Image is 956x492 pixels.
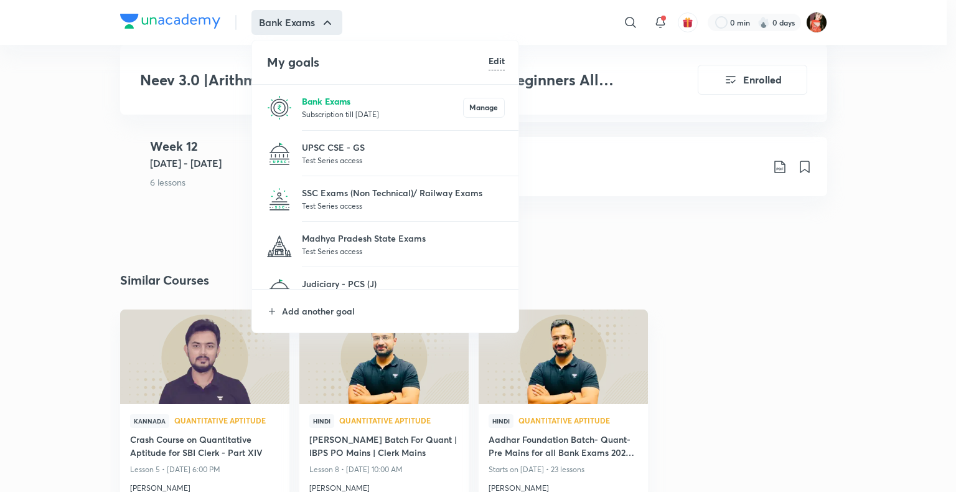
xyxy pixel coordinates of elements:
img: Judiciary - PCS (J) [267,278,292,303]
img: SSC Exams (Non Technical)/ Railway Exams [267,187,292,212]
img: Bank Exams [267,95,292,120]
p: SSC Exams (Non Technical)/ Railway Exams [302,186,505,199]
img: UPSC CSE - GS [267,141,292,166]
p: Bank Exams [302,95,463,108]
p: Judiciary - PCS (J) [302,277,505,290]
p: Madhya Pradesh State Exams [302,232,505,245]
p: Add another goal [282,305,505,318]
p: Subscription till [DATE] [302,108,463,120]
img: Madhya Pradesh State Exams [267,232,292,257]
h6: Edit [489,54,505,67]
p: Test Series access [302,245,505,257]
h4: My goals [267,53,489,72]
p: Test Series access [302,199,505,212]
p: Test Series access [302,154,505,166]
button: Manage [463,98,505,118]
p: UPSC CSE - GS [302,141,505,154]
